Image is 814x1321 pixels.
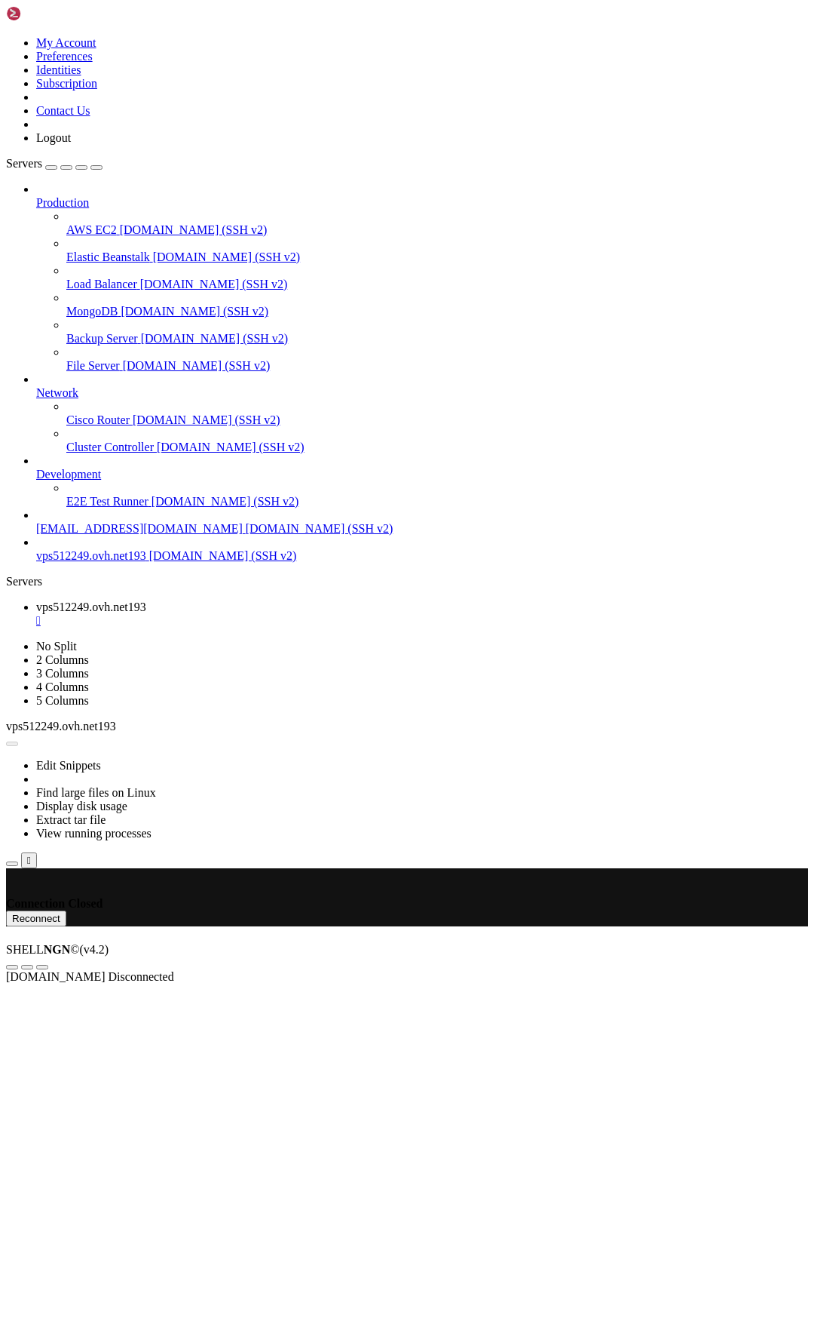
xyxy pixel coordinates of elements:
[36,694,89,707] a: 5 Columns
[36,549,808,563] a: vps512249.ovh.net193 [DOMAIN_NAME] (SSH v2)
[66,223,117,236] span: AWS EC2
[66,413,808,427] a: Cisco Router [DOMAIN_NAME] (SSH v2)
[66,332,808,346] a: Backup Server [DOMAIN_NAME] (SSH v2)
[36,468,808,481] a: Development
[36,468,101,481] span: Development
[6,575,808,588] div: Servers
[66,427,808,454] li: Cluster Controller [DOMAIN_NAME] (SSH v2)
[123,359,271,372] span: [DOMAIN_NAME] (SSH v2)
[66,291,808,318] li: MongoDB [DOMAIN_NAME] (SSH v2)
[36,104,90,117] a: Contact Us
[36,680,89,693] a: 4 Columns
[6,157,42,170] span: Servers
[66,278,808,291] a: Load Balancer [DOMAIN_NAME] (SSH v2)
[66,250,808,264] a: Elastic Beanstalk [DOMAIN_NAME] (SSH v2)
[6,6,93,21] img: Shellngn
[6,157,103,170] a: Servers
[66,264,808,291] li: Load Balancer [DOMAIN_NAME] (SSH v2)
[36,653,89,666] a: 2 Columns
[36,522,243,535] span: [EMAIL_ADDRESS][DOMAIN_NAME]
[36,786,156,799] a: Find large files on Linux
[66,223,808,237] a: AWS EC2 [DOMAIN_NAME] (SSH v2)
[36,183,808,373] li: Production
[133,413,280,426] span: [DOMAIN_NAME] (SSH v2)
[36,522,808,536] a: [EMAIL_ADDRESS][DOMAIN_NAME] [DOMAIN_NAME] (SSH v2)
[66,495,808,508] a: E2E Test Runner [DOMAIN_NAME] (SSH v2)
[36,196,808,210] a: Production
[66,237,808,264] li: Elastic Beanstalk [DOMAIN_NAME] (SSH v2)
[66,400,808,427] li: Cisco Router [DOMAIN_NAME] (SSH v2)
[66,413,130,426] span: Cisco Router
[157,441,304,453] span: [DOMAIN_NAME] (SSH v2)
[66,359,808,373] a: File Server [DOMAIN_NAME] (SSH v2)
[36,549,146,562] span: vps512249.ovh.net193
[36,77,97,90] a: Subscription
[66,305,808,318] a: MongoDB [DOMAIN_NAME] (SSH v2)
[66,278,137,290] span: Load Balancer
[6,720,116,733] span: vps512249.ovh.net193
[246,522,393,535] span: [DOMAIN_NAME] (SSH v2)
[120,223,268,236] span: [DOMAIN_NAME] (SSH v2)
[36,640,77,653] a: No Split
[36,373,808,454] li: Network
[151,495,299,508] span: [DOMAIN_NAME] (SSH v2)
[66,441,154,453] span: Cluster Controller
[66,495,148,508] span: E2E Test Runner
[36,759,101,772] a: Edit Snippets
[141,332,289,345] span: [DOMAIN_NAME] (SSH v2)
[36,454,808,508] li: Development
[36,131,71,144] a: Logout
[149,549,297,562] span: [DOMAIN_NAME] (SSH v2)
[36,196,89,209] span: Production
[36,386,78,399] span: Network
[153,250,301,263] span: [DOMAIN_NAME] (SSH v2)
[36,601,146,613] span: vps512249.ovh.net193
[121,305,268,318] span: [DOMAIN_NAME] (SSH v2)
[36,667,89,680] a: 3 Columns
[36,508,808,536] li: [EMAIL_ADDRESS][DOMAIN_NAME] [DOMAIN_NAME] (SSH v2)
[140,278,288,290] span: [DOMAIN_NAME] (SSH v2)
[66,481,808,508] li: E2E Test Runner [DOMAIN_NAME] (SSH v2)
[66,250,150,263] span: Elastic Beanstalk
[36,827,151,840] a: View running processes
[66,318,808,346] li: Backup Server [DOMAIN_NAME] (SSH v2)
[21,853,37,868] button: 
[66,332,138,345] span: Backup Server
[36,601,808,628] a: vps512249.ovh.net193
[36,536,808,563] li: vps512249.ovh.net193 [DOMAIN_NAME] (SSH v2)
[36,63,81,76] a: Identities
[66,346,808,373] li: File Server [DOMAIN_NAME] (SSH v2)
[36,50,93,63] a: Preferences
[36,813,106,826] a: Extract tar file
[36,800,127,813] a: Display disk usage
[66,441,808,454] a: Cluster Controller [DOMAIN_NAME] (SSH v2)
[36,386,808,400] a: Network
[36,614,808,628] a: 
[66,359,120,372] span: File Server
[66,210,808,237] li: AWS EC2 [DOMAIN_NAME] (SSH v2)
[27,855,31,866] div: 
[66,305,118,318] span: MongoDB
[36,36,96,49] a: My Account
